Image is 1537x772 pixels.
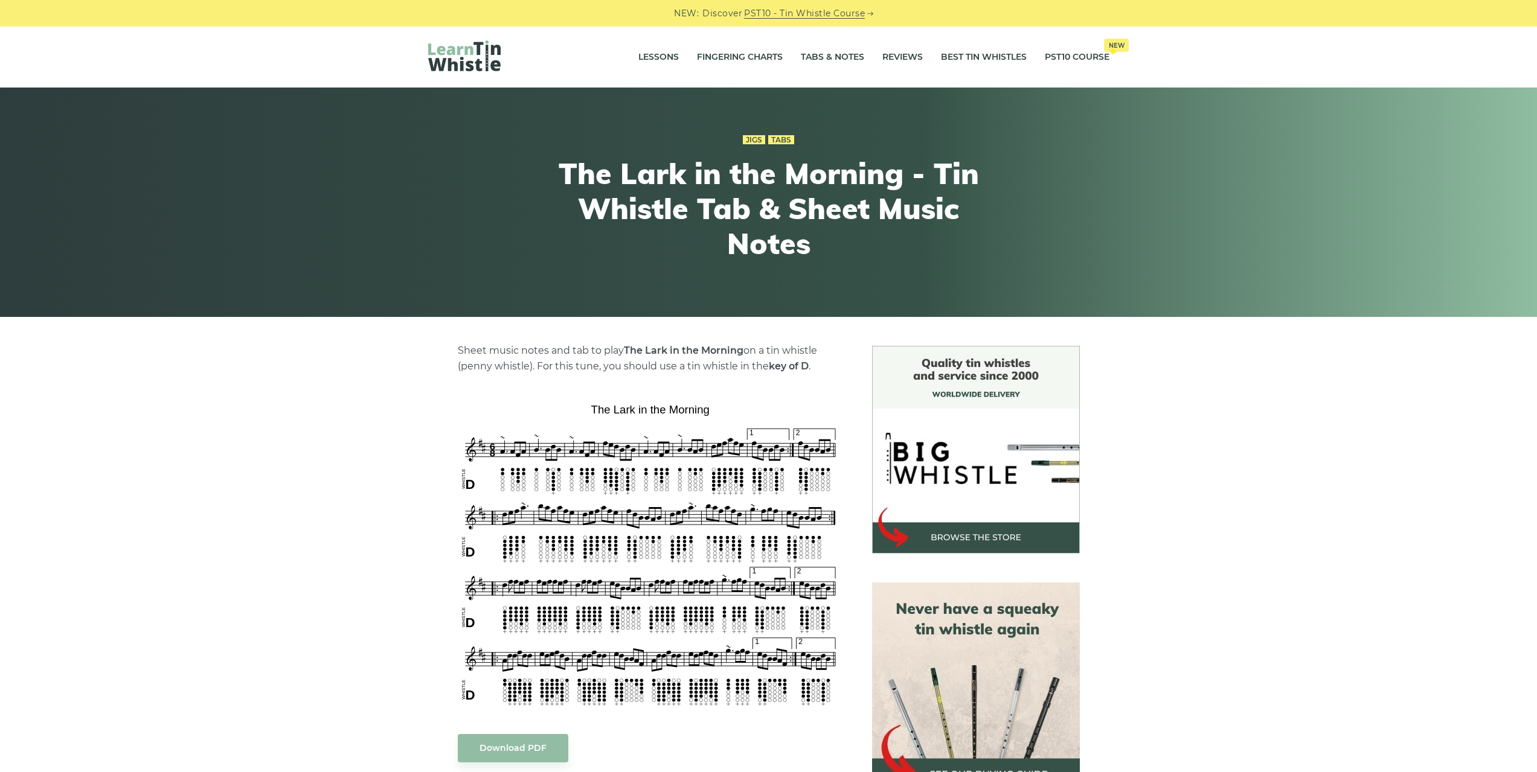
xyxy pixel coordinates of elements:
span: New [1104,39,1129,52]
a: Jigs [743,135,765,145]
strong: key of D [769,360,809,372]
p: Sheet music notes and tab to play on a tin whistle (penny whistle). For this tune, you should use... [458,343,843,374]
a: Download PDF [458,734,568,762]
img: BigWhistle Tin Whistle Store [872,346,1080,553]
img: The Lark in the Morning Tin Whistle Tabs & Sheet Music [458,399,843,709]
a: Reviews [882,42,923,72]
img: LearnTinWhistle.com [428,40,501,71]
h1: The Lark in the Morning - Tin Whistle Tab & Sheet Music Notes [547,156,991,261]
a: Lessons [638,42,679,72]
a: Tabs & Notes [801,42,864,72]
a: Fingering Charts [697,42,783,72]
a: Best Tin Whistles [941,42,1027,72]
a: PST10 CourseNew [1045,42,1109,72]
a: Tabs [768,135,794,145]
strong: The Lark in the Morning [624,345,743,356]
